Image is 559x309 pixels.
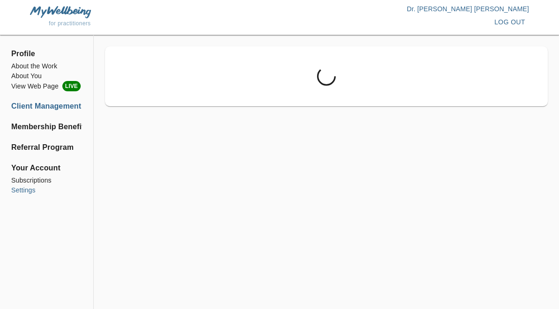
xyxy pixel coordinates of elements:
a: About the Work [11,61,82,71]
a: Settings [11,185,82,195]
img: MyWellbeing [30,6,91,18]
span: Your Account [11,162,82,174]
span: log out [494,16,525,28]
p: Dr. [PERSON_NAME] [PERSON_NAME] [279,4,529,14]
a: Membership Benefits [11,121,82,132]
a: Client Management [11,101,82,112]
a: About You [11,71,82,81]
a: Subscriptions [11,176,82,185]
span: LIVE [62,81,81,91]
a: Referral Program [11,142,82,153]
li: View Web Page [11,81,82,91]
a: View Web PageLIVE [11,81,82,91]
span: for practitioners [49,20,91,27]
span: Profile [11,48,82,59]
button: log out [491,14,529,31]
